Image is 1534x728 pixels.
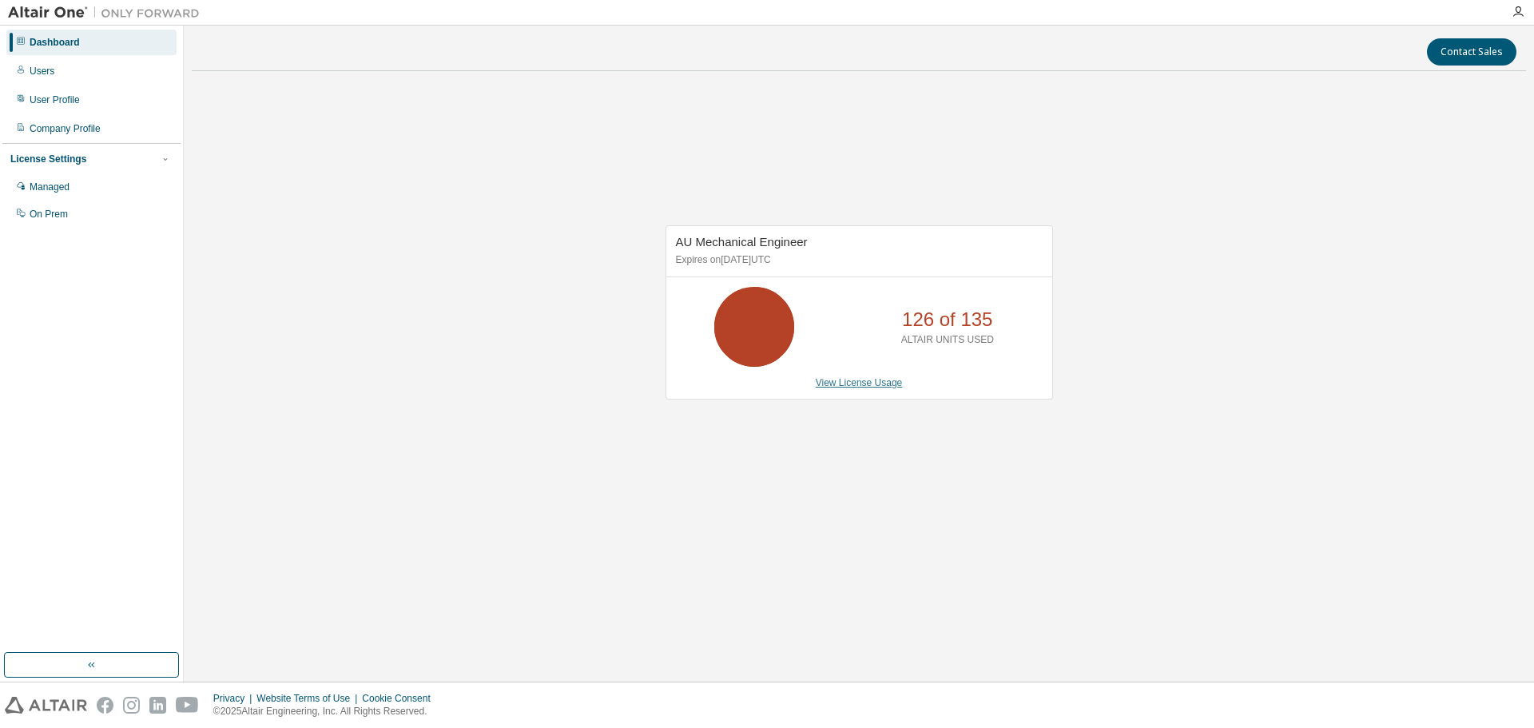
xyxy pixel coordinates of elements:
div: Users [30,65,54,78]
div: Managed [30,181,70,193]
div: On Prem [30,208,68,221]
div: User Profile [30,93,80,106]
img: linkedin.svg [149,697,166,714]
img: youtube.svg [176,697,199,714]
p: Expires on [DATE] UTC [676,253,1039,267]
p: ALTAIR UNITS USED [901,333,994,347]
div: Privacy [213,692,256,705]
p: © 2025 Altair Engineering, Inc. All Rights Reserved. [213,705,440,718]
a: View License Usage [816,377,903,388]
div: Cookie Consent [362,692,439,705]
img: facebook.svg [97,697,113,714]
button: Contact Sales [1427,38,1516,66]
div: Dashboard [30,36,80,49]
div: Company Profile [30,122,101,135]
div: License Settings [10,153,86,165]
div: Website Terms of Use [256,692,362,705]
img: altair_logo.svg [5,697,87,714]
p: 126 of 135 [902,306,992,333]
img: instagram.svg [123,697,140,714]
img: Altair One [8,5,208,21]
span: AU Mechanical Engineer [676,235,808,249]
